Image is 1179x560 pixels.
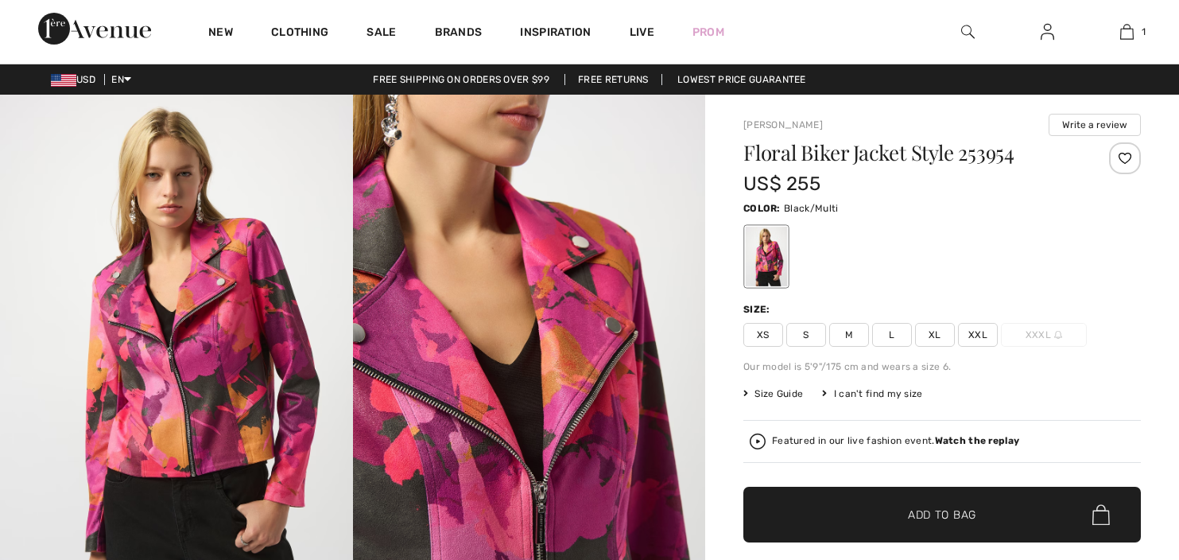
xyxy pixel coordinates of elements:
[630,24,654,41] a: Live
[961,22,975,41] img: search the website
[366,25,396,42] a: Sale
[38,13,151,45] img: 1ère Avenue
[1142,25,1146,39] span: 1
[822,387,922,401] div: I can't find my size
[665,74,819,85] a: Lowest Price Guarantee
[1092,504,1110,525] img: Bag.svg
[1054,331,1062,339] img: ring-m.svg
[743,323,783,347] span: XS
[208,25,233,42] a: New
[908,507,976,523] span: Add to Bag
[746,227,787,286] div: Black/Multi
[935,435,1020,446] strong: Watch the replay
[743,360,1141,374] div: Our model is 5'9"/175 cm and wears a size 6.
[784,203,838,214] span: Black/Multi
[786,323,826,347] span: S
[564,74,662,85] a: Free Returns
[743,142,1075,163] h1: Floral Biker Jacket Style 253954
[743,203,781,214] span: Color:
[958,323,998,347] span: XXL
[271,25,328,42] a: Clothing
[1041,22,1054,41] img: My Info
[750,434,766,449] img: Watch the replay
[360,74,562,85] a: Free shipping on orders over $99
[743,119,823,130] a: [PERSON_NAME]
[743,173,820,195] span: US$ 255
[1001,323,1087,347] span: XXXL
[1049,114,1141,136] button: Write a review
[51,74,102,85] span: USD
[915,323,955,347] span: XL
[435,25,483,42] a: Brands
[1078,441,1163,480] iframe: Opens a widget where you can chat to one of our agents
[772,436,1019,446] div: Featured in our live fashion event.
[1088,22,1165,41] a: 1
[1120,22,1134,41] img: My Bag
[872,323,912,347] span: L
[743,487,1141,542] button: Add to Bag
[51,74,76,87] img: US Dollar
[111,74,131,85] span: EN
[829,323,869,347] span: M
[692,24,724,41] a: Prom
[743,302,774,317] div: Size:
[743,387,803,401] span: Size Guide
[520,25,591,42] span: Inspiration
[1028,22,1067,42] a: Sign In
